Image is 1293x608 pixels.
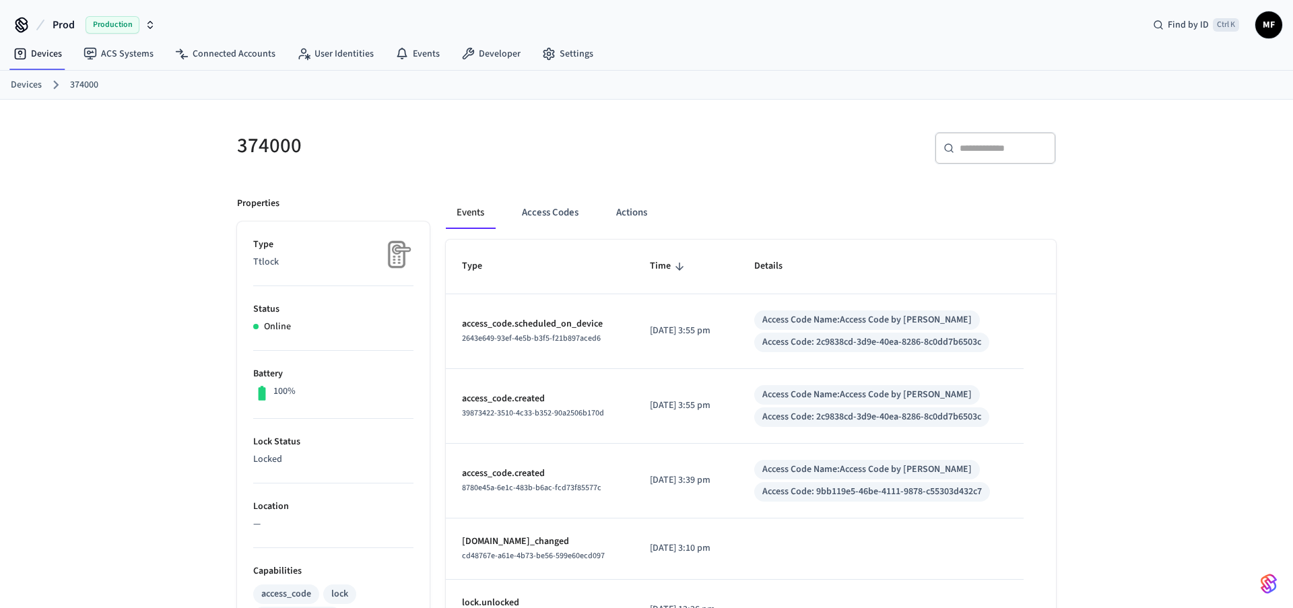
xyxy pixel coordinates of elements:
p: Battery [253,367,413,381]
div: Access Code: 2c9838cd-3d9e-40ea-8286-8c0dd7b6503c [762,410,981,424]
span: Details [754,256,800,277]
p: [DATE] 3:10 pm [650,541,722,555]
span: MF [1257,13,1281,37]
span: 39873422-3510-4c33-b352-90a2506b170d [462,407,604,419]
a: Developer [451,42,531,66]
a: Settings [531,42,604,66]
span: Time [650,256,688,277]
div: Access Code Name: Access Code by [PERSON_NAME] [762,463,972,477]
div: Find by IDCtrl K [1142,13,1250,37]
span: 2643e649-93ef-4e5b-b3f5-f21b897aced6 [462,333,601,344]
button: Actions [605,197,658,229]
p: [DOMAIN_NAME]_changed [462,535,618,549]
button: MF [1255,11,1282,38]
p: — [253,517,413,531]
p: Lock Status [253,435,413,449]
p: 100% [273,384,296,399]
span: Ctrl K [1213,18,1239,32]
span: 8780e45a-6e1c-483b-b6ac-fcd73f85577c [462,482,601,494]
h5: 374000 [237,132,638,160]
p: access_code.created [462,467,618,481]
img: SeamLogoGradient.69752ec5.svg [1261,573,1277,595]
span: cd48767e-a61e-4b73-be56-599e60ecd097 [462,550,605,562]
div: ant example [446,197,1056,229]
p: Online [264,320,291,334]
p: Status [253,302,413,316]
a: ACS Systems [73,42,164,66]
a: 374000 [70,78,98,92]
span: Type [462,256,500,277]
div: Access Code: 9bb119e5-46be-4111-9878-c55303d432c7 [762,485,982,499]
span: Prod [53,17,75,33]
p: [DATE] 3:55 pm [650,324,722,338]
div: Access Code Name: Access Code by [PERSON_NAME] [762,388,972,402]
button: Access Codes [511,197,589,229]
p: access_code.scheduled_on_device [462,317,618,331]
a: User Identities [286,42,385,66]
div: Access Code Name: Access Code by [PERSON_NAME] [762,313,972,327]
p: access_code.created [462,392,618,406]
span: Find by ID [1168,18,1209,32]
p: Capabilities [253,564,413,578]
div: access_code [261,587,311,601]
div: lock [331,587,348,601]
button: Events [446,197,495,229]
p: Locked [253,452,413,467]
a: Events [385,42,451,66]
img: Placeholder Lock Image [380,238,413,271]
a: Devices [11,78,42,92]
p: Ttlock [253,255,413,269]
a: Connected Accounts [164,42,286,66]
p: Properties [237,197,279,211]
p: [DATE] 3:55 pm [650,399,722,413]
p: Type [253,238,413,252]
a: Devices [3,42,73,66]
p: Location [253,500,413,514]
span: Production [86,16,139,34]
div: Access Code: 2c9838cd-3d9e-40ea-8286-8c0dd7b6503c [762,335,981,349]
p: [DATE] 3:39 pm [650,473,722,487]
